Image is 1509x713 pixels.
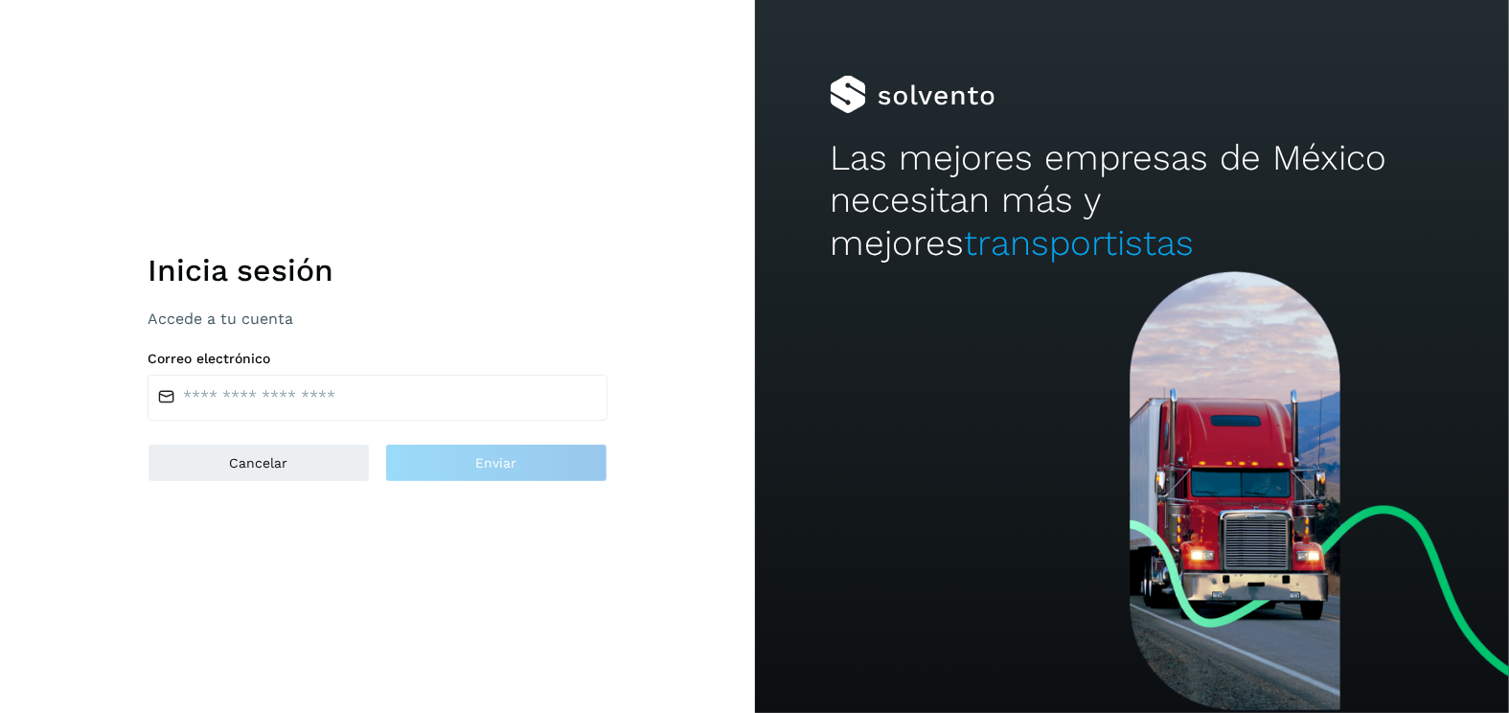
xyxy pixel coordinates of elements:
span: Cancelar [229,456,287,470]
span: transportistas [964,222,1194,264]
button: Enviar [385,444,607,482]
button: Cancelar [148,444,370,482]
h1: Inicia sesión [148,252,607,288]
p: Accede a tu cuenta [148,310,607,328]
h2: Las mejores empresas de México necesitan más y mejores [830,137,1433,264]
span: Enviar [475,456,516,470]
label: Correo electrónico [148,351,607,367]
